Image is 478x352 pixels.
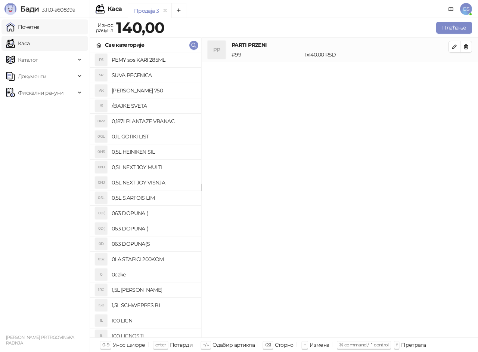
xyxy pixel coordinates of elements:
[445,3,457,15] a: Документација
[95,207,107,219] div: 0D(
[112,253,195,265] h4: 0LA STAPICI 200KOM
[108,6,122,12] div: Каса
[310,340,329,350] div: Измена
[232,41,448,49] h4: PARTI PRZENI
[155,342,166,348] span: enter
[95,330,107,342] div: 1L
[401,340,426,350] div: Претрага
[116,18,164,37] strong: 140,00
[265,342,271,348] span: ⌫
[18,69,46,84] span: Документи
[208,41,226,59] div: PP
[339,342,389,348] span: ⌘ command / ⌃ control
[95,85,107,97] div: AK
[230,50,303,59] div: # 99
[94,20,115,35] div: Износ рачуна
[112,115,195,127] h4: 0,187l PLANTAZE VRANAC
[460,3,472,15] span: GS
[396,342,397,348] span: f
[160,7,170,14] button: remove
[95,299,107,311] div: 1SB
[112,269,195,281] h4: 0cake
[95,54,107,66] div: PS
[6,335,74,346] small: [PERSON_NAME] PR TRGOVINSKA RADNJA
[95,192,107,204] div: 0SL
[112,238,195,250] h4: 063 DOPUNA(S
[112,85,195,97] h4: [PERSON_NAME] 750
[436,22,472,34] button: Плаћање
[95,284,107,296] div: 1RG
[170,340,193,350] div: Потврди
[95,315,107,327] div: 1L
[112,100,195,112] h4: /BAJKE SVETA
[304,342,306,348] span: +
[112,54,195,66] h4: PEMY sos KARI 285ML
[112,131,195,143] h4: 0,1L GORKI LIST
[4,3,16,15] img: Logo
[112,161,195,173] h4: 0,5L NEXT JOY MULTI
[18,85,63,100] span: Фискални рачуни
[95,177,107,189] div: 0NJ
[134,7,159,15] div: Продаја 3
[95,238,107,250] div: 0D
[112,315,195,327] h4: 100 LICN
[112,223,195,235] h4: 063 DOPUNA (
[112,192,195,204] h4: 0,5L S.ARTOIS LIM
[112,207,195,219] h4: 063 DOPUNA (
[95,223,107,235] div: 0D(
[95,115,107,127] div: 0PV
[18,52,38,67] span: Каталог
[105,41,144,49] div: Све категорије
[112,69,195,81] h4: SUVA PECENICA
[171,3,186,18] button: Add tab
[95,100,107,112] div: /S
[95,161,107,173] div: 0NJ
[303,50,450,59] div: 1 x 140,00 RSD
[95,269,107,281] div: 0
[6,36,30,51] a: Каса
[275,340,294,350] div: Сторно
[95,69,107,81] div: SP
[6,19,40,34] a: Почетна
[112,330,195,342] h4: 100 LICNOSTI
[102,342,109,348] span: 0-9
[95,253,107,265] div: 0S2
[95,146,107,158] div: 0HS
[20,4,39,13] span: Бади
[112,146,195,158] h4: 0,5L HEINIKEN SIL
[112,299,195,311] h4: 1,5L SCHWEPPES BL
[95,131,107,143] div: 0GL
[212,340,255,350] div: Одабир артикла
[203,342,209,348] span: ↑/↓
[113,340,145,350] div: Унос шифре
[90,52,201,337] div: grid
[112,284,195,296] h4: 1,5L [PERSON_NAME]
[112,177,195,189] h4: 0,5L NEXT JOY VISNJA
[39,6,75,13] span: 3.11.0-a60839a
